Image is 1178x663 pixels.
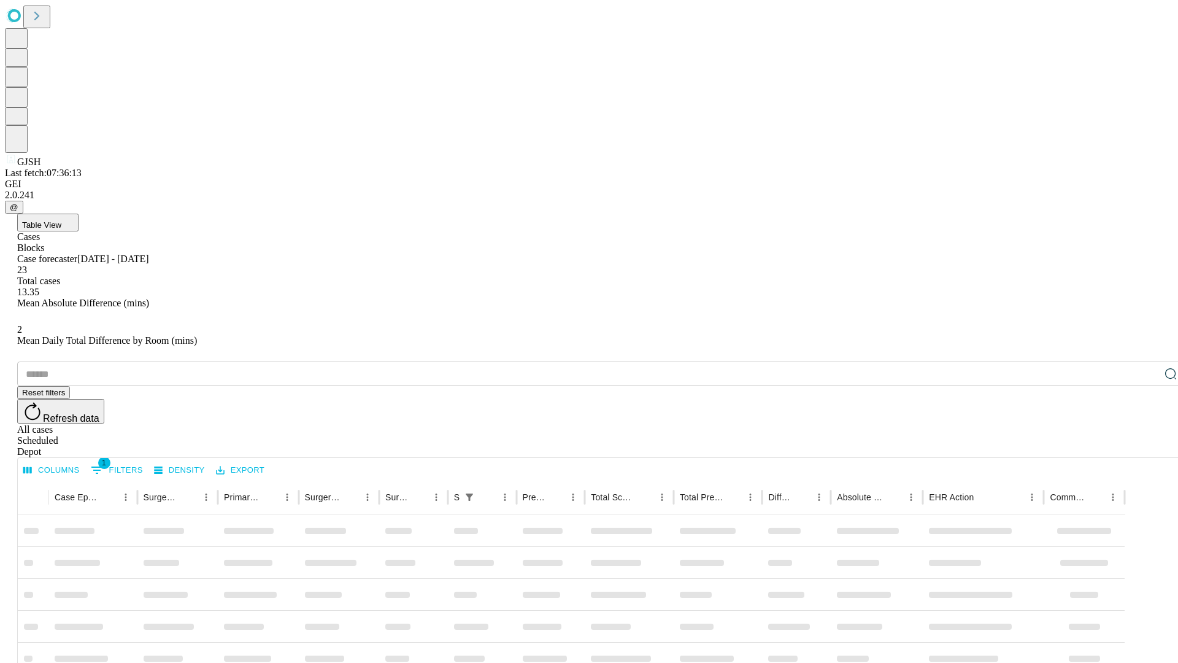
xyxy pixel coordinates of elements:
div: Total Scheduled Duration [591,492,635,502]
button: Sort [100,489,117,506]
button: Table View [17,214,79,231]
div: Surgery Date [385,492,409,502]
div: Total Predicted Duration [680,492,724,502]
span: [DATE] - [DATE] [77,254,148,264]
div: Surgery Name [305,492,341,502]
div: Difference [768,492,792,502]
button: Sort [975,489,992,506]
button: Refresh data [17,399,104,424]
span: Last fetch: 07:36:13 [5,168,82,178]
div: Case Epic Id [55,492,99,502]
button: Sort [636,489,653,506]
button: Reset filters [17,386,70,399]
button: Density [151,461,208,480]
button: Menu [117,489,134,506]
button: Menu [1023,489,1041,506]
button: Menu [279,489,296,506]
span: Table View [22,220,61,230]
span: Reset filters [22,388,65,397]
div: Surgeon Name [144,492,179,502]
span: Total cases [17,276,60,286]
span: 23 [17,265,27,275]
button: Menu [564,489,582,506]
button: Sort [1087,489,1104,506]
button: Show filters [88,460,146,480]
button: Menu [653,489,671,506]
button: Sort [547,489,564,506]
div: Scheduled In Room Duration [454,492,460,502]
button: Sort [261,489,279,506]
button: Menu [1104,489,1122,506]
span: Refresh data [43,413,99,424]
div: EHR Action [929,492,974,502]
span: 1 [98,457,110,469]
button: Sort [180,489,198,506]
span: Case forecaster [17,254,77,264]
button: Sort [410,489,428,506]
span: Mean Absolute Difference (mins) [17,298,149,308]
div: Predicted In Room Duration [523,492,547,502]
button: Menu [359,489,376,506]
button: Menu [810,489,828,506]
button: Show filters [461,489,478,506]
button: Sort [725,489,742,506]
span: Mean Daily Total Difference by Room (mins) [17,335,197,346]
button: Menu [903,489,920,506]
button: Sort [342,489,359,506]
span: 2 [17,324,22,335]
button: Menu [428,489,445,506]
button: Export [213,461,268,480]
div: GEI [5,179,1173,190]
span: @ [10,203,18,212]
div: 2.0.241 [5,190,1173,201]
span: 13.35 [17,287,39,297]
button: Menu [198,489,215,506]
button: Sort [793,489,810,506]
button: Menu [496,489,514,506]
span: GJSH [17,157,40,167]
button: Select columns [20,461,83,480]
button: Menu [742,489,759,506]
div: 1 active filter [461,489,478,506]
button: Sort [479,489,496,506]
div: Absolute Difference [837,492,884,502]
button: Sort [885,489,903,506]
button: @ [5,201,23,214]
div: Primary Service [224,492,260,502]
div: Comments [1050,492,1085,502]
